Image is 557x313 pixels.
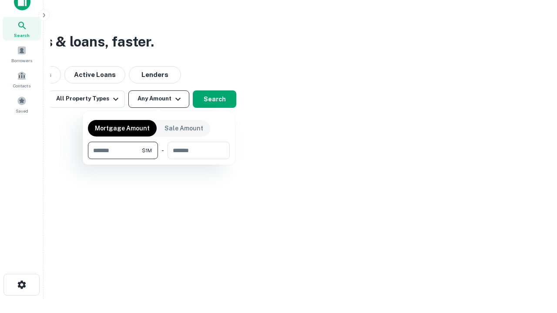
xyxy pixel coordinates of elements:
[164,123,203,133] p: Sale Amount
[142,147,152,154] span: $1M
[95,123,150,133] p: Mortgage Amount
[513,243,557,285] iframe: Chat Widget
[161,142,164,159] div: -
